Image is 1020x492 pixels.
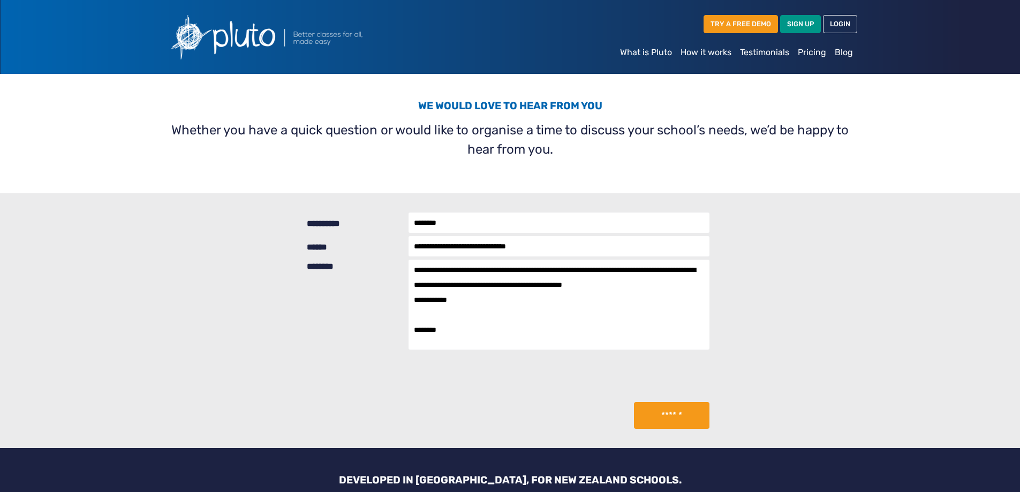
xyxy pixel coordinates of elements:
a: What is Pluto [616,42,676,63]
a: Testimonials [736,42,794,63]
a: TRY A FREE DEMO [704,15,778,33]
a: How it works [676,42,736,63]
p: Whether you have a quick question or would like to organise a time to discuss your school’s needs... [170,120,851,159]
a: Pricing [794,42,830,63]
a: LOGIN [823,15,857,33]
img: Pluto logo with the text Better classes for all, made easy [163,9,420,65]
h3: We would love to hear from you [170,100,851,116]
a: SIGN UP [780,15,821,33]
h3: DEVELOPED IN [GEOGRAPHIC_DATA], FOR NEW ZEALAND SCHOOLS. [330,474,690,486]
a: Blog [830,42,857,63]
